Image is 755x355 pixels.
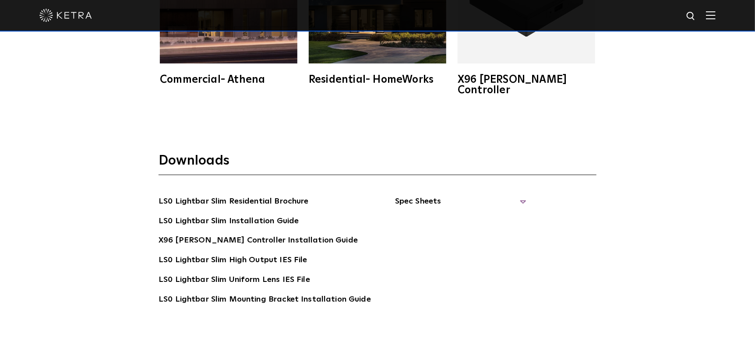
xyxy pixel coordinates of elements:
h3: Downloads [159,152,596,175]
a: LS0 Lightbar Slim High Output IES File [159,254,307,268]
a: X96 [PERSON_NAME] Controller Installation Guide [159,234,358,248]
a: LS0 Lightbar Slim Residential Brochure [159,195,309,209]
a: LS0 Lightbar Slim Mounting Bracket Installation Guide [159,293,371,307]
div: Residential- HomeWorks [309,74,446,85]
div: X96 [PERSON_NAME] Controller [458,74,595,95]
div: Commercial- Athena [160,74,297,85]
img: Hamburger%20Nav.svg [706,11,716,19]
img: search icon [686,11,697,22]
a: LS0 Lightbar Slim Installation Guide [159,215,299,229]
span: Spec Sheets [395,195,526,214]
a: LS0 Lightbar Slim Uniform Lens IES File [159,274,310,288]
img: ketra-logo-2019-white [39,9,92,22]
